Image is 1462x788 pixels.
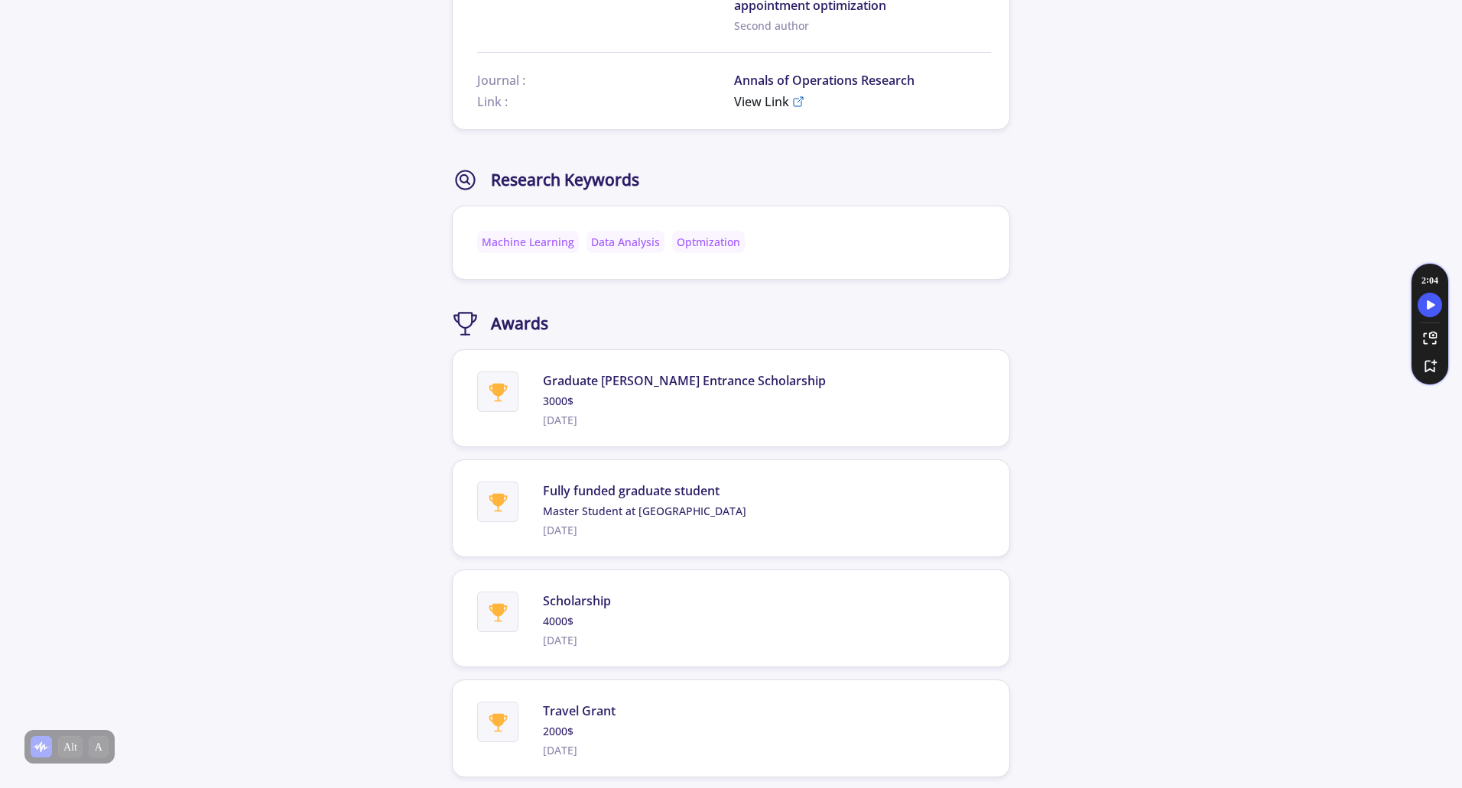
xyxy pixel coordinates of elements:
[477,92,734,111] span: Link :
[734,18,991,34] span: Second author
[477,231,579,253] div: Machine Learning
[543,632,611,648] span: [DATE]
[491,170,639,190] h2: Research Keywords
[543,723,616,739] span: 2000$
[543,702,616,720] span: Travel Grant
[477,71,734,89] span: Journal :
[491,314,548,333] h2: Awards
[543,503,746,519] span: Master Student at [GEOGRAPHIC_DATA]
[543,613,611,629] span: 4000$
[543,592,611,610] span: Scholarship
[543,482,746,500] span: Fully funded graduate student
[734,92,789,111] span: View Link
[734,71,991,89] span: Annals of Operations Research
[734,92,991,111] a: View Link
[543,742,616,758] span: [DATE]
[543,412,826,428] span: [DATE]
[672,231,745,253] div: Optmization
[543,393,826,409] span: 3000$
[543,522,746,538] span: [DATE]
[586,231,664,253] div: Data Analysis
[543,371,826,390] span: Graduate [PERSON_NAME] Entrance Scholarship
